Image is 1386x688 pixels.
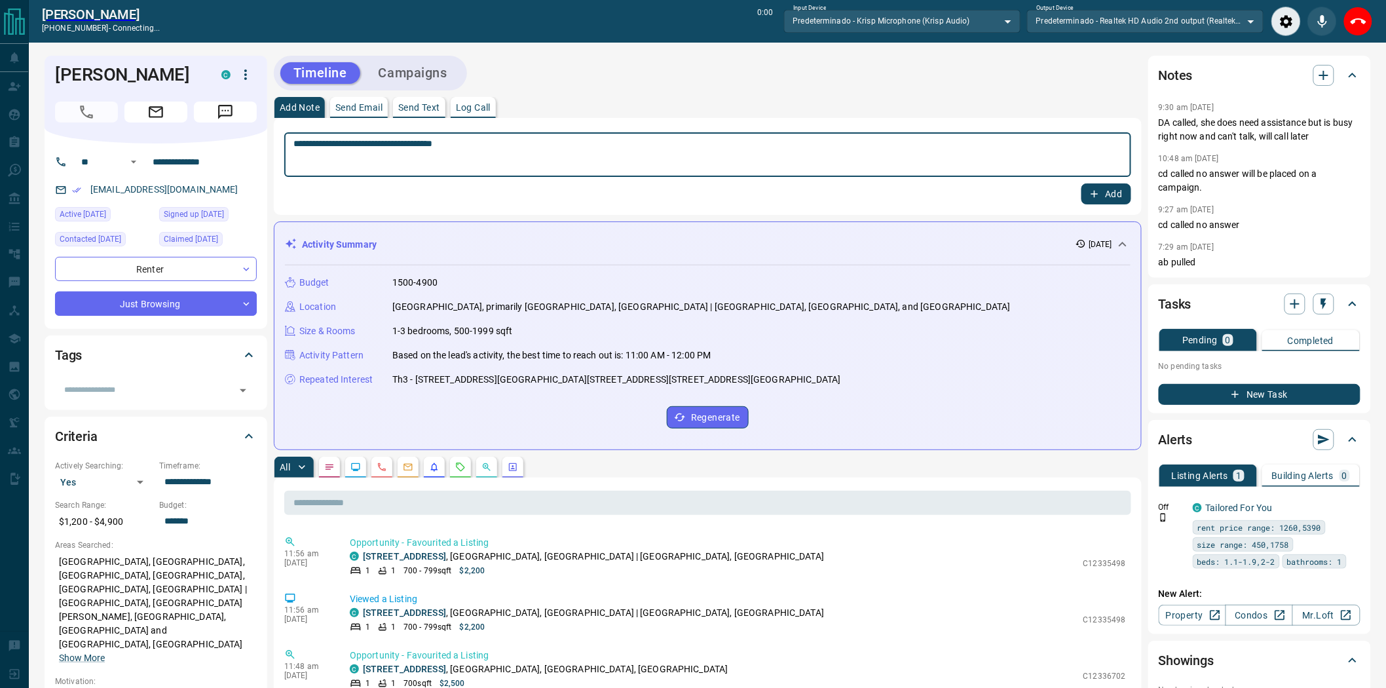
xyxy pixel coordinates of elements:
[1159,384,1360,405] button: New Task
[455,462,466,472] svg: Requests
[350,592,1126,606] p: Viewed a Listing
[1159,605,1226,626] a: Property
[784,10,1021,32] div: Predeterminado - Krisp Microphone (Krisp Audio)
[350,462,361,472] svg: Lead Browsing Activity
[460,621,485,633] p: $2,200
[324,462,335,472] svg: Notes
[55,499,153,511] p: Search Range:
[1159,205,1214,214] p: 9:27 am [DATE]
[481,462,492,472] svg: Opportunities
[280,62,360,84] button: Timeline
[392,300,1011,314] p: [GEOGRAPHIC_DATA], primarily [GEOGRAPHIC_DATA], [GEOGRAPHIC_DATA] | [GEOGRAPHIC_DATA], [GEOGRAPHI...
[1089,239,1112,250] p: [DATE]
[1083,670,1126,682] p: C12336702
[59,651,105,665] button: Show More
[508,462,518,472] svg: Agent Actions
[363,662,728,676] p: , [GEOGRAPHIC_DATA], [GEOGRAPHIC_DATA], [GEOGRAPHIC_DATA]
[350,536,1126,550] p: Opportunity - Favourited a Listing
[667,406,749,429] button: Regenerate
[363,550,824,564] p: , [GEOGRAPHIC_DATA], [GEOGRAPHIC_DATA] | [GEOGRAPHIC_DATA], [GEOGRAPHIC_DATA]
[1159,218,1360,232] p: cd called no answer
[280,103,320,112] p: Add Note
[55,421,257,452] div: Criteria
[284,671,330,680] p: [DATE]
[55,257,257,281] div: Renter
[284,558,330,567] p: [DATE]
[280,463,290,472] p: All
[1343,7,1373,36] div: End Call
[1159,501,1185,513] p: Off
[1159,116,1360,143] p: DA called, she does need assistance but is busy right now and can't talk, will call later
[335,103,383,112] p: Send Email
[55,292,257,316] div: Just Browsing
[126,154,141,170] button: Open
[365,565,370,577] p: 1
[55,207,153,225] div: Mon Aug 11 2025
[1272,471,1334,480] p: Building Alerts
[1159,256,1360,269] p: ab pulled
[60,233,121,246] span: Contacted [DATE]
[363,607,446,618] a: [STREET_ADDRESS]
[55,64,202,85] h1: [PERSON_NAME]
[1159,65,1193,86] h2: Notes
[299,373,373,387] p: Repeated Interest
[113,24,160,33] span: connecting...
[350,608,359,617] div: condos.ca
[1159,294,1191,315] h2: Tasks
[42,22,160,34] p: [PHONE_NUMBER] -
[1226,335,1231,345] p: 0
[392,349,711,362] p: Based on the lead's activity, the best time to reach out is: 11:00 AM - 12:00 PM
[60,208,106,221] span: Active [DATE]
[1159,587,1360,601] p: New Alert:
[285,233,1131,257] div: Activity Summary[DATE]
[1036,4,1074,12] label: Output Device
[194,102,257,123] span: Message
[159,232,257,250] div: Mon Jun 23 2025
[164,208,224,221] span: Signed up [DATE]
[55,551,257,669] p: [GEOGRAPHIC_DATA], [GEOGRAPHIC_DATA], [GEOGRAPHIC_DATA], [GEOGRAPHIC_DATA], [GEOGRAPHIC_DATA], [G...
[363,551,446,562] a: [STREET_ADDRESS]
[124,102,187,123] span: Email
[1206,503,1273,513] a: Tailored For You
[403,462,413,472] svg: Emails
[429,462,440,472] svg: Listing Alerts
[350,649,1126,662] p: Opportunity - Favourited a Listing
[55,472,153,493] div: Yes
[221,70,231,79] div: condos.ca
[234,381,252,400] button: Open
[793,4,827,12] label: Input Device
[1197,538,1289,551] span: size range: 450,1758
[1236,471,1241,480] p: 1
[90,184,238,195] a: [EMAIL_ADDRESS][DOMAIN_NAME]
[1159,513,1168,522] svg: Push Notification Only
[391,621,396,633] p: 1
[299,300,336,314] p: Location
[42,7,160,22] a: [PERSON_NAME]
[460,565,485,577] p: $2,200
[403,621,451,633] p: 700 - 799 sqft
[284,615,330,624] p: [DATE]
[55,232,153,250] div: Mon Aug 11 2025
[1159,288,1360,320] div: Tasks
[1197,521,1321,534] span: rent price range: 1260,5390
[350,552,359,561] div: condos.ca
[1083,614,1126,626] p: C12335498
[55,511,153,533] p: $1,200 - $4,900
[1271,7,1301,36] div: Audio Settings
[1081,183,1131,204] button: Add
[1159,167,1360,195] p: cd called no answer will be placed on a campaign.
[55,539,257,551] p: Areas Searched:
[377,462,387,472] svg: Calls
[302,238,377,252] p: Activity Summary
[365,621,370,633] p: 1
[1182,335,1218,345] p: Pending
[403,565,451,577] p: 700 - 799 sqft
[350,664,359,674] div: condos.ca
[1193,503,1202,512] div: condos.ca
[55,676,257,687] p: Motivation:
[1172,471,1229,480] p: Listing Alerts
[1083,558,1126,569] p: C12335498
[299,276,329,290] p: Budget
[456,103,491,112] p: Log Call
[72,185,81,195] svg: Email Verified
